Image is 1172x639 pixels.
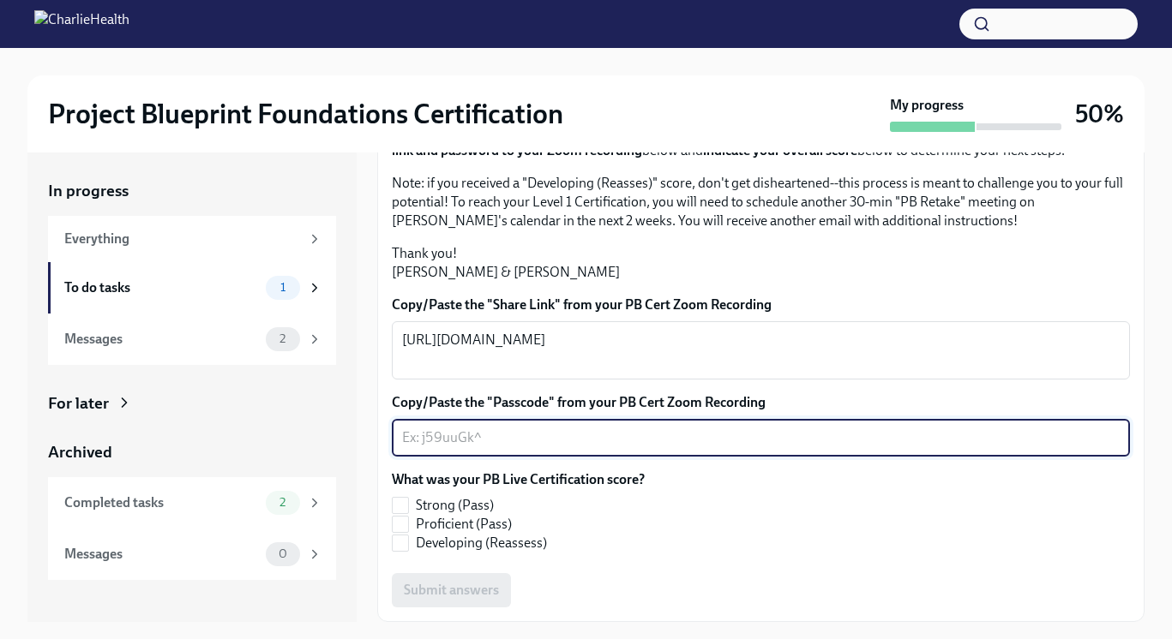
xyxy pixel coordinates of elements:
[392,296,1130,314] label: Copy/Paste the "Share Link" from your PB Cert Zoom Recording
[48,529,336,580] a: Messages0
[64,330,259,349] div: Messages
[48,97,563,131] h2: Project Blueprint Foundations Certification
[1075,99,1124,129] h3: 50%
[48,180,336,202] a: In progress
[64,230,300,248] div: Everything
[64,493,259,512] div: Completed tasks
[268,547,298,560] span: 0
[392,244,1130,282] p: Thank you! [PERSON_NAME] & [PERSON_NAME]
[392,174,1130,230] p: Note: if you received a "Developing (Reasses)" score, don't get disheartened--this process is mea...
[416,496,494,515] span: Strong (Pass)
[392,393,1130,412] label: Copy/Paste the "Passcode" from your PB Cert Zoom Recording
[416,515,512,534] span: Proficient (Pass)
[402,330,1120,371] textarea: [URL][DOMAIN_NAME]
[48,477,336,529] a: Completed tasks2
[48,441,336,463] a: Archived
[64,278,259,297] div: To do tasks
[269,332,296,345] span: 2
[269,496,296,509] span: 2
[270,281,296,294] span: 1
[416,534,547,552] span: Developing (Reassess)
[392,470,645,489] label: What was your PB Live Certification score?
[64,545,259,564] div: Messages
[34,10,129,38] img: CharlieHealth
[48,262,336,314] a: To do tasks1
[48,314,336,365] a: Messages2
[48,216,336,262] a: Everything
[890,96,964,115] strong: My progress
[48,392,109,415] div: For later
[48,392,336,415] a: For later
